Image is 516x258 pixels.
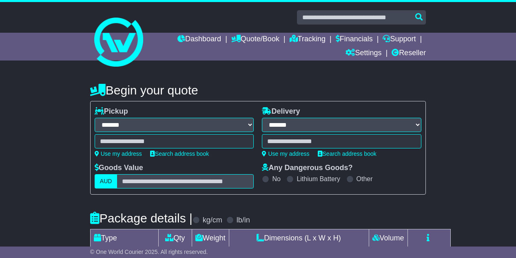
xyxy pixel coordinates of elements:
[272,175,280,183] label: No
[318,150,376,157] a: Search address book
[158,229,192,247] td: Qty
[95,107,128,116] label: Pickup
[150,150,209,157] a: Search address book
[262,150,309,157] a: Use my address
[95,164,143,173] label: Goods Value
[229,229,369,247] td: Dimensions (L x W x H)
[262,107,300,116] label: Delivery
[90,229,158,247] td: Type
[369,229,407,247] td: Volume
[262,164,352,173] label: Any Dangerous Goods?
[290,33,326,47] a: Tracking
[90,249,208,255] span: © One World Courier 2025. All rights reserved.
[192,229,229,247] td: Weight
[95,174,117,188] label: AUD
[203,216,222,225] label: kg/cm
[90,211,193,225] h4: Package details |
[392,47,426,61] a: Reseller
[231,33,279,47] a: Quote/Book
[297,175,340,183] label: Lithium Battery
[357,175,373,183] label: Other
[336,33,373,47] a: Financials
[345,47,381,61] a: Settings
[90,83,426,97] h4: Begin your quote
[177,33,221,47] a: Dashboard
[383,33,416,47] a: Support
[95,150,142,157] a: Use my address
[237,216,250,225] label: lb/in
